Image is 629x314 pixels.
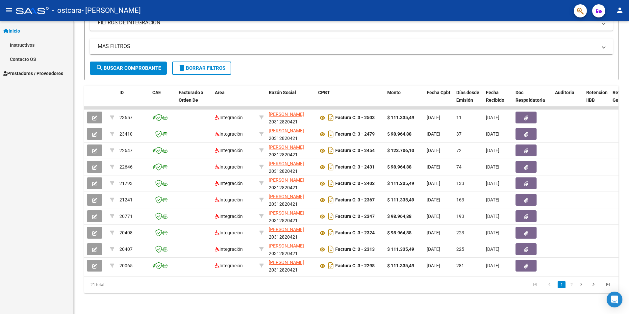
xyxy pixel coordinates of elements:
[456,148,462,153] span: 72
[387,90,401,95] span: Monto
[335,148,375,153] strong: Factura C: 3 - 2454
[327,244,335,254] i: Descargar documento
[486,214,499,219] span: [DATE]
[387,263,414,268] strong: $ 111.335,49
[427,214,440,219] span: [DATE]
[424,86,454,115] datatable-header-cell: Fecha Cpbt
[387,115,414,120] strong: $ 111.335,49
[179,90,203,103] span: Facturado x Orden De
[335,165,375,170] strong: Factura C: 3 - 2431
[96,65,161,71] span: Buscar Comprobante
[486,164,499,170] span: [DATE]
[513,86,552,115] datatable-header-cell: Doc Respaldatoria
[119,115,133,120] span: 23657
[427,181,440,186] span: [DATE]
[486,197,499,202] span: [DATE]
[269,128,304,133] span: [PERSON_NAME]
[215,164,243,170] span: Integración
[584,86,610,115] datatable-header-cell: Retencion IIBB
[456,230,464,235] span: 223
[456,214,464,219] span: 193
[486,230,499,235] span: [DATE]
[269,243,304,249] span: [PERSON_NAME]
[269,210,304,216] span: [PERSON_NAME]
[456,197,464,202] span: 163
[90,15,613,31] mat-expansion-panel-header: FILTROS DE INTEGRACION
[318,90,330,95] span: CPBT
[427,131,440,137] span: [DATE]
[327,162,335,172] i: Descargar documento
[387,214,412,219] strong: $ 98.964,88
[456,181,464,186] span: 133
[576,279,586,290] li: page 3
[90,39,613,54] mat-expansion-panel-header: MAS FILTROS
[427,164,440,170] span: [DATE]
[269,161,304,166] span: [PERSON_NAME]
[3,27,20,35] span: Inicio
[269,177,304,183] span: [PERSON_NAME]
[327,260,335,271] i: Descargar documento
[119,181,133,186] span: 21793
[456,131,462,137] span: 37
[486,131,499,137] span: [DATE]
[119,263,133,268] span: 20065
[266,86,315,115] datatable-header-cell: Razón Social
[269,144,313,157] div: 20312820421
[427,247,440,252] span: [DATE]
[335,115,375,120] strong: Factura C: 3 - 2503
[516,90,545,103] span: Doc Respaldatoria
[327,145,335,156] i: Descargar documento
[3,70,63,77] span: Prestadores / Proveedores
[269,111,313,124] div: 20312820421
[456,164,462,170] span: 74
[119,214,133,219] span: 20771
[315,86,385,115] datatable-header-cell: CPBT
[84,276,190,293] div: 21 total
[335,181,375,186] strong: Factura C: 3 - 2403
[90,62,167,75] button: Buscar Comprobante
[96,64,104,72] mat-icon: search
[269,226,313,240] div: 20312820421
[215,115,243,120] span: Integración
[215,214,243,219] span: Integración
[385,86,424,115] datatable-header-cell: Monto
[269,227,304,232] span: [PERSON_NAME]
[215,148,243,153] span: Integración
[335,197,375,203] strong: Factura C: 3 - 2367
[327,129,335,139] i: Descargar documento
[543,281,556,288] a: go to previous page
[269,259,313,273] div: 20312820421
[152,90,161,95] span: CAE
[335,247,375,252] strong: Factura C: 3 - 2313
[176,86,212,115] datatable-header-cell: Facturado x Orden De
[327,178,335,189] i: Descargar documento
[555,90,574,95] span: Auditoria
[327,227,335,238] i: Descargar documento
[387,164,412,170] strong: $ 98.964,88
[427,90,450,95] span: Fecha Cpbt
[269,160,313,174] div: 20312820421
[150,86,176,115] datatable-header-cell: CAE
[486,181,499,186] span: [DATE]
[607,292,622,307] div: Open Intercom Messenger
[567,281,575,288] a: 2
[327,112,335,123] i: Descargar documento
[387,148,414,153] strong: $ 123.706,10
[335,214,375,219] strong: Factura C: 3 - 2347
[269,193,313,207] div: 20312820421
[212,86,257,115] datatable-header-cell: Area
[557,279,566,290] li: page 1
[178,64,186,72] mat-icon: delete
[483,86,513,115] datatable-header-cell: Fecha Recibido
[456,90,479,103] span: Días desde Emisión
[387,247,414,252] strong: $ 111.335,49
[215,247,243,252] span: Integración
[486,263,499,268] span: [DATE]
[269,242,313,256] div: 20312820421
[456,247,464,252] span: 225
[98,19,597,26] mat-panel-title: FILTROS DE INTEGRACION
[387,230,412,235] strong: $ 98.964,88
[427,115,440,120] span: [DATE]
[269,209,313,223] div: 20312820421
[269,90,296,95] span: Razón Social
